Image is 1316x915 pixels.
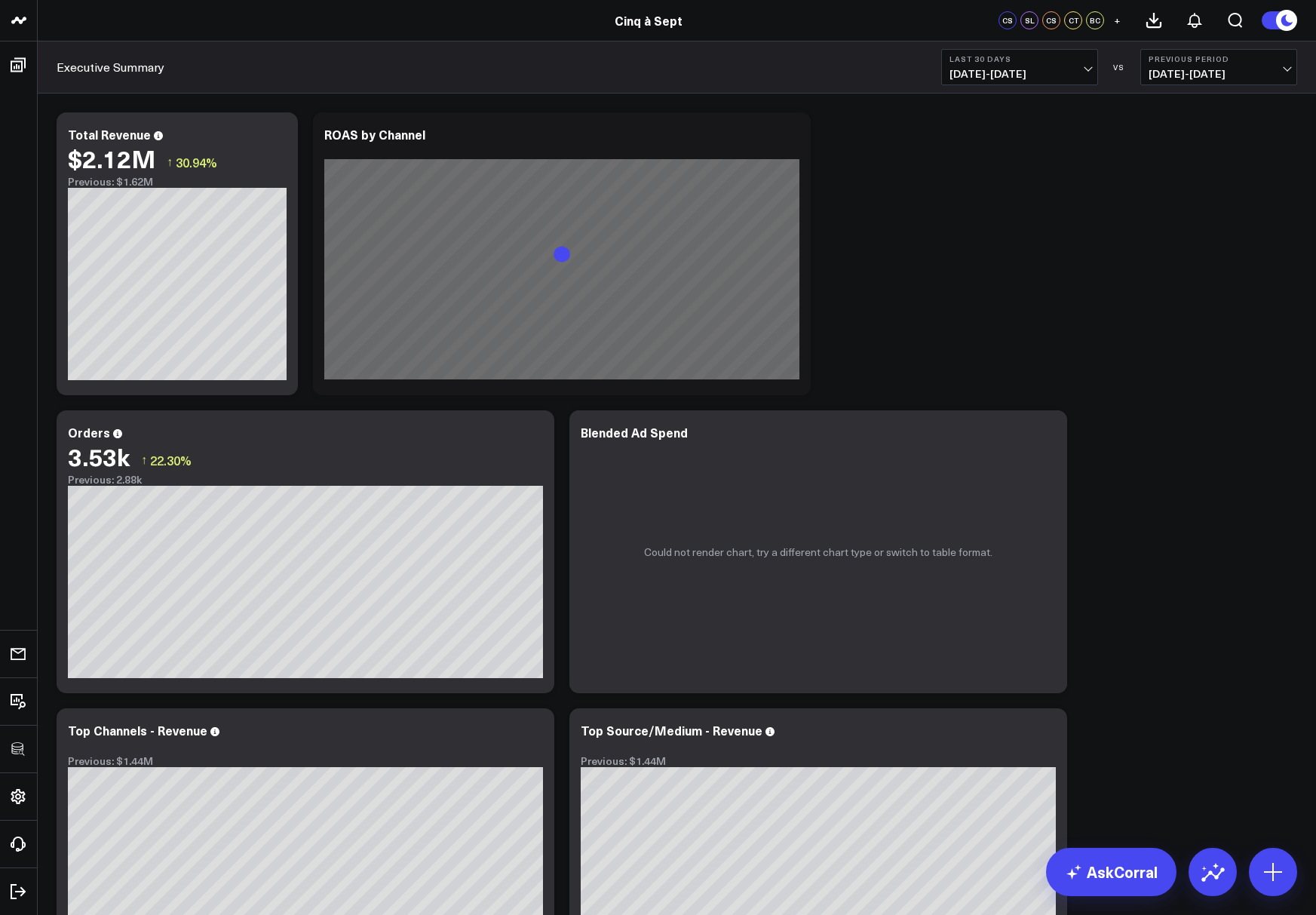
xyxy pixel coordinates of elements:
div: VS [1106,63,1133,72]
button: Previous Period[DATE]-[DATE] [1140,49,1297,85]
a: Cinq à Sept [615,12,683,29]
a: AskCorral [1046,848,1176,896]
div: Previous: 2.88k [68,474,543,486]
div: CS [1042,11,1060,29]
p: Could not render chart, try a different chart type or switch to table format. [644,546,992,558]
button: + [1108,11,1126,29]
div: $2.12M [68,145,155,172]
div: Blended Ad Spend [581,424,688,441]
div: 3.53k [68,443,130,470]
span: [DATE] - [DATE] [1149,68,1289,80]
span: ↑ [141,450,147,470]
span: ↑ [167,152,173,172]
b: Last 30 Days [949,54,1090,63]
div: CS [999,11,1017,29]
div: ROAS by Channel [324,126,425,143]
div: Orders [68,424,110,441]
div: Top Source/Medium - Revenue [581,722,762,738]
div: CT [1064,11,1082,29]
span: 30.94% [176,154,217,170]
div: Previous: $1.44M [581,755,1056,767]
div: BC [1086,11,1104,29]
div: Total Revenue [68,126,151,143]
b: Previous Period [1149,54,1289,63]
span: + [1114,15,1121,26]
a: Executive Summary [57,59,164,75]
button: Last 30 Days[DATE]-[DATE] [941,49,1098,85]
div: Top Channels - Revenue [68,722,207,738]
span: [DATE] - [DATE] [949,68,1090,80]
span: 22.30% [150,452,192,468]
div: SL [1020,11,1038,29]
div: Previous: $1.44M [68,755,543,767]
div: Previous: $1.62M [68,176,287,188]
